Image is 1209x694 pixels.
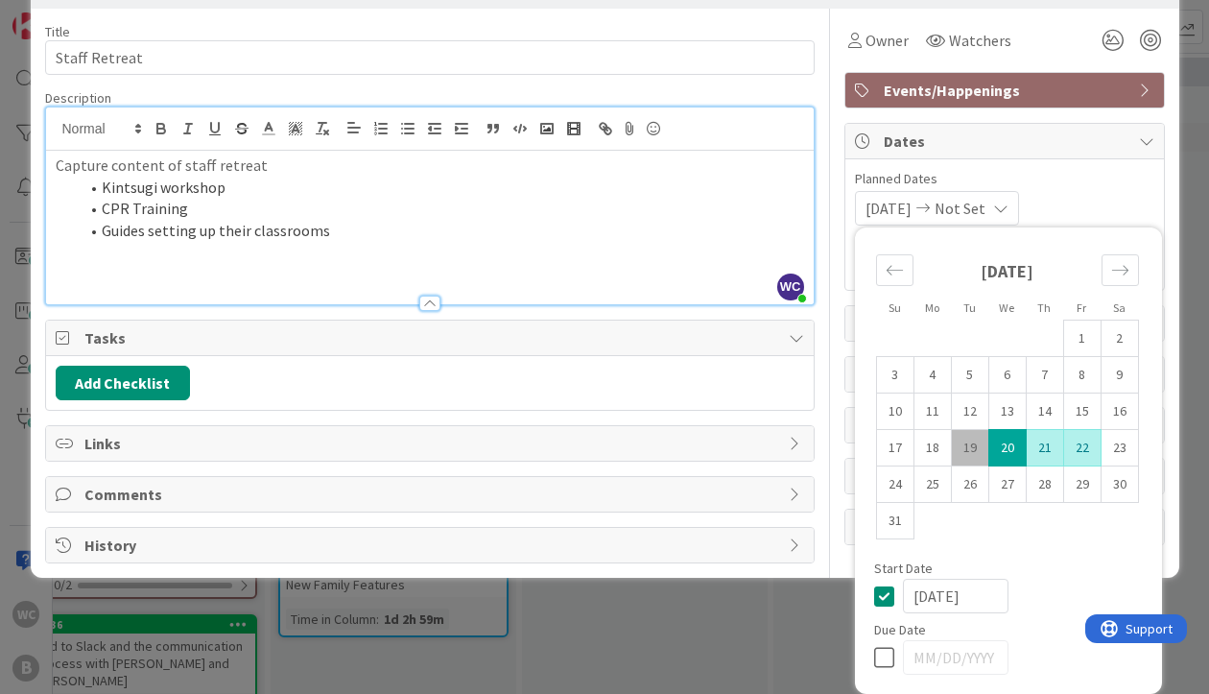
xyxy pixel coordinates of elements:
span: WC [777,274,804,300]
td: Choose Friday, 08/29/2025 12:00 PM as your check-out date. It’s available. [1063,467,1101,503]
td: Choose Sunday, 08/03/2025 12:00 PM as your check-out date. It’s available. [876,357,913,394]
span: Planned Dates [855,169,1154,189]
div: Move forward to switch to the next month. [1102,254,1139,286]
span: [DATE] [865,197,912,220]
div: Move backward to switch to the previous month. [876,254,913,286]
td: Choose Friday, 08/08/2025 12:00 PM as your check-out date. It’s available. [1063,357,1101,394]
td: Choose Saturday, 08/23/2025 12:00 PM as your check-out date. It’s available. [1101,430,1138,467]
td: Choose Thursday, 08/07/2025 12:00 PM as your check-out date. It’s available. [1026,357,1063,394]
td: Choose Tuesday, 08/12/2025 12:00 PM as your check-out date. It’s available. [951,394,988,430]
span: Support [40,3,87,26]
span: Tasks [84,326,779,349]
td: Choose Wednesday, 08/27/2025 12:00 PM as your check-out date. It’s available. [988,467,1026,503]
span: Dates [884,130,1129,153]
p: Capture content of staff retreat [56,155,804,177]
td: Choose Saturday, 08/30/2025 12:00 PM as your check-out date. It’s available. [1101,467,1138,503]
input: MM/DD/YYYY [903,640,1008,675]
td: Choose Sunday, 08/31/2025 12:00 PM as your check-out date. It’s available. [876,503,913,539]
strong: [DATE] [981,260,1033,282]
span: Not Set [935,197,985,220]
li: CPR Training [79,198,804,220]
td: Choose Monday, 08/18/2025 12:00 PM as your check-out date. It’s available. [913,430,951,467]
td: Choose Wednesday, 08/06/2025 12:00 PM as your check-out date. It’s available. [988,357,1026,394]
td: Choose Saturday, 08/16/2025 12:00 PM as your check-out date. It’s available. [1101,394,1138,430]
input: MM/DD/YYYY [903,579,1008,613]
td: Choose Saturday, 08/09/2025 12:00 PM as your check-out date. It’s available. [1101,357,1138,394]
small: Mo [925,300,939,315]
label: Title [45,23,70,40]
button: Add Checklist [56,366,190,400]
td: Choose Tuesday, 08/19/2025 12:00 PM as your check-out date. It’s available. [951,430,988,467]
td: Choose Monday, 08/04/2025 12:00 PM as your check-out date. It’s available. [913,357,951,394]
input: type card name here... [45,40,815,75]
td: Choose Wednesday, 08/13/2025 12:00 PM as your check-out date. It’s available. [988,394,1026,430]
span: Description [45,89,111,107]
td: Choose Friday, 08/22/2025 12:00 PM as your check-out date. It’s available. [1063,430,1101,467]
td: Choose Monday, 08/11/2025 12:00 PM as your check-out date. It’s available. [913,394,951,430]
td: Choose Saturday, 08/02/2025 12:00 PM as your check-out date. It’s available. [1101,321,1138,357]
li: Guides setting up their classrooms [79,220,804,242]
td: Choose Tuesday, 08/26/2025 12:00 PM as your check-out date. It’s available. [951,467,988,503]
small: Su [889,300,901,315]
td: Choose Thursday, 08/21/2025 12:00 PM as your check-out date. It’s available. [1026,430,1063,467]
small: Sa [1113,300,1126,315]
td: Choose Monday, 08/25/2025 12:00 PM as your check-out date. It’s available. [913,467,951,503]
small: Fr [1077,300,1086,315]
li: Kintsugi workshop [79,177,804,199]
td: Choose Sunday, 08/10/2025 12:00 PM as your check-out date. It’s available. [876,394,913,430]
span: History [84,534,779,557]
span: Events/Happenings [884,79,1129,102]
span: Due Date [874,623,926,636]
small: We [999,300,1014,315]
span: Start Date [874,562,933,575]
small: Th [1037,300,1051,315]
td: Choose Friday, 08/01/2025 12:00 PM as your check-out date. It’s available. [1063,321,1101,357]
td: Choose Sunday, 08/24/2025 12:00 PM as your check-out date. It’s available. [876,467,913,503]
td: Choose Friday, 08/15/2025 12:00 PM as your check-out date. It’s available. [1063,394,1101,430]
span: Watchers [949,29,1011,52]
small: Tu [963,300,976,315]
span: Owner [865,29,909,52]
div: Calendar [855,237,1160,562]
span: Comments [84,483,779,506]
td: Selected as start date. Wednesday, 08/20/2025 12:00 PM [988,430,1026,467]
td: Choose Thursday, 08/28/2025 12:00 PM as your check-out date. It’s available. [1026,467,1063,503]
td: Choose Tuesday, 08/05/2025 12:00 PM as your check-out date. It’s available. [951,357,988,394]
span: Links [84,432,779,455]
td: Choose Sunday, 08/17/2025 12:00 PM as your check-out date. It’s available. [876,430,913,467]
td: Choose Thursday, 08/14/2025 12:00 PM as your check-out date. It’s available. [1026,394,1063,430]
